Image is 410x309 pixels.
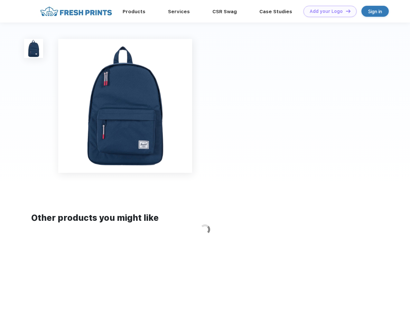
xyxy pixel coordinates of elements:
[123,9,145,14] a: Products
[38,6,114,17] img: fo%20logo%202.webp
[361,6,389,17] a: Sign in
[31,212,378,224] div: Other products you might like
[58,39,192,173] img: func=resize&h=640
[24,39,43,58] img: func=resize&h=100
[346,9,350,13] img: DT
[310,9,343,14] div: Add your Logo
[368,8,382,15] div: Sign in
